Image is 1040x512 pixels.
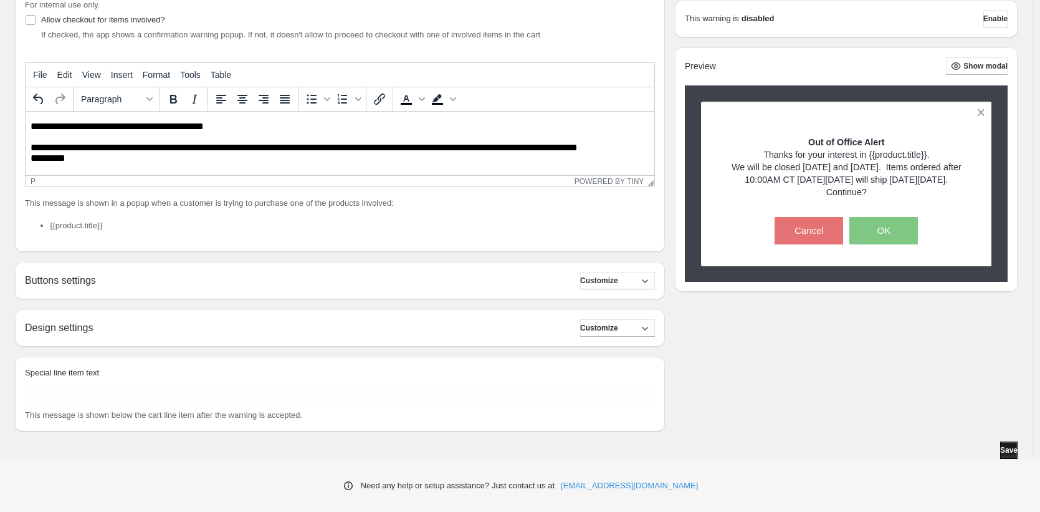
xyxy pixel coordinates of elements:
button: Customize [580,319,655,337]
button: Redo [49,89,70,110]
strong: disabled [742,12,775,25]
span: View [82,70,101,80]
p: We will be closed [DATE] and [DATE]. Items ordered after 10:00AM CT [DATE][DATE] will ship [DATE]... [723,161,970,198]
span: Edit [57,70,72,80]
button: Show modal [946,57,1008,75]
span: Tools [180,70,201,80]
h2: Buttons settings [25,274,96,286]
span: Special line item text [25,368,99,377]
button: Bold [163,89,184,110]
span: Customize [580,323,618,333]
div: Text color [396,89,427,110]
a: Powered by Tiny [575,177,644,186]
div: Bullet list [301,89,332,110]
span: File [33,70,47,80]
p: Thanks for your interest in {{product.title}}. [723,148,970,161]
button: Save [1000,442,1018,459]
button: Formats [76,89,157,110]
strong: Out of Office Alert [808,137,885,147]
button: Align right [253,89,274,110]
span: Customize [580,276,618,286]
button: OK [849,217,918,244]
div: Resize [644,176,654,186]
button: Italic [184,89,205,110]
span: Paragraph [81,94,142,104]
span: If checked, the app shows a confirmation warning popup. If not, it doesn't allow to proceed to ch... [41,30,540,39]
div: p [31,177,36,186]
button: Customize [580,272,655,289]
button: Enable [983,10,1008,27]
span: Allow checkout for items involved? [41,15,165,24]
li: {{product.title}} [50,220,655,232]
button: Cancel [775,217,843,244]
p: This message is shown in a popup when a customer is trying to purchase one of the products involved: [25,197,655,210]
span: Show modal [963,61,1008,71]
button: Align center [232,89,253,110]
button: Justify [274,89,295,110]
button: Insert/edit link [369,89,390,110]
span: Insert [111,70,133,80]
p: This warning is [685,12,739,25]
span: This message is shown below the cart line item after the warning is accepted. [25,410,302,420]
span: Table [211,70,231,80]
span: Enable [983,14,1008,24]
button: Undo [28,89,49,110]
span: Format [143,70,170,80]
h2: Preview [685,61,716,72]
iframe: Rich Text Area [26,112,654,175]
a: [EMAIL_ADDRESS][DOMAIN_NAME] [561,480,698,492]
div: Background color [427,89,458,110]
h2: Design settings [25,322,93,334]
button: Align left [211,89,232,110]
span: Save [1000,445,1018,455]
div: Numbered list [332,89,363,110]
